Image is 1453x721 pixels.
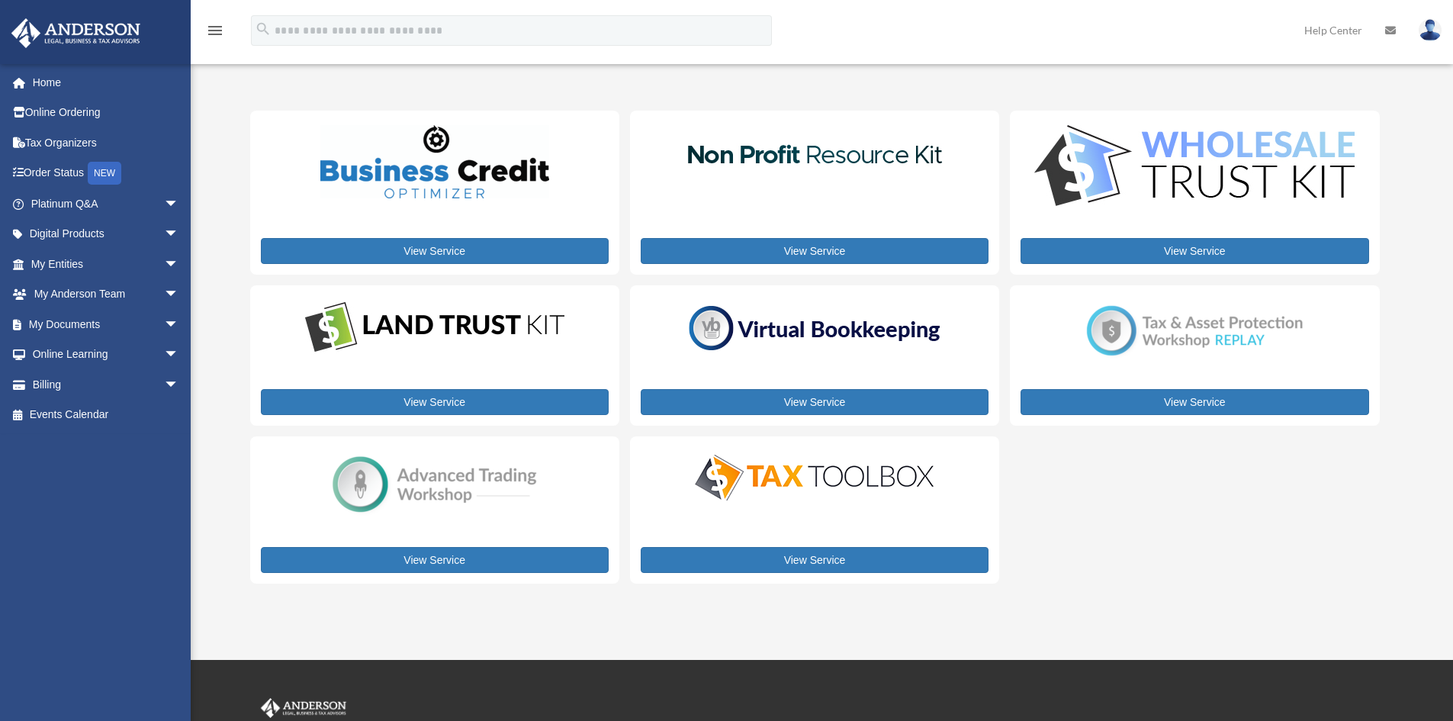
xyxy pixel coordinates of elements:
img: Anderson Advisors Platinum Portal [258,698,349,718]
a: Billingarrow_drop_down [11,369,202,400]
a: Online Learningarrow_drop_down [11,340,202,370]
a: My Entitiesarrow_drop_down [11,249,202,279]
span: arrow_drop_down [164,340,194,371]
a: View Service [1021,389,1368,415]
a: View Service [261,238,609,264]
span: arrow_drop_down [164,188,194,220]
span: arrow_drop_down [164,309,194,340]
a: Home [11,67,202,98]
span: arrow_drop_down [164,369,194,401]
a: View Service [641,389,988,415]
a: Order StatusNEW [11,158,202,189]
div: NEW [88,162,121,185]
img: Anderson Advisors Platinum Portal [7,18,145,48]
a: menu [206,27,224,40]
a: View Service [261,389,609,415]
a: My Documentsarrow_drop_down [11,309,202,340]
a: View Service [641,238,988,264]
a: View Service [641,547,988,573]
a: Tax Organizers [11,127,202,158]
span: arrow_drop_down [164,219,194,250]
a: Digital Productsarrow_drop_down [11,219,194,249]
span: arrow_drop_down [164,279,194,311]
a: My Anderson Teamarrow_drop_down [11,279,202,310]
i: search [255,21,272,37]
i: menu [206,21,224,40]
a: Platinum Q&Aarrow_drop_down [11,188,202,219]
a: Online Ordering [11,98,202,128]
a: View Service [261,547,609,573]
a: Events Calendar [11,400,202,430]
span: arrow_drop_down [164,249,194,280]
img: User Pic [1419,19,1442,41]
a: View Service [1021,238,1368,264]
